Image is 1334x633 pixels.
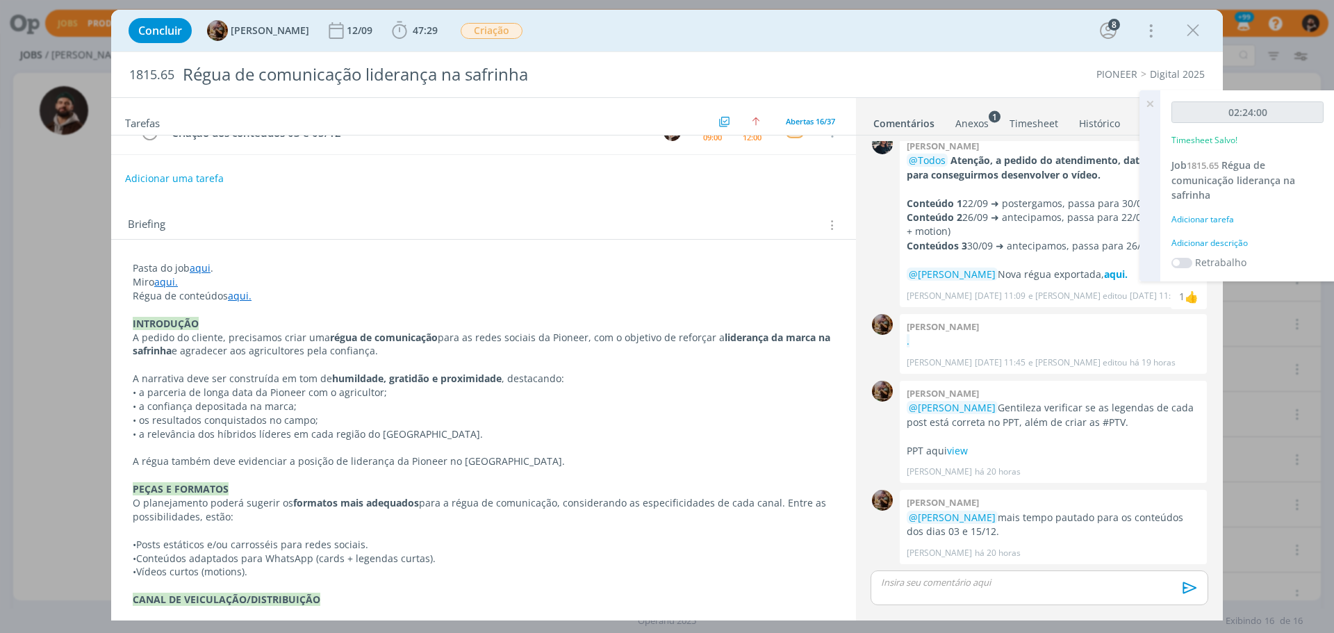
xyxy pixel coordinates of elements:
[872,381,893,402] img: A
[947,444,968,457] a: view
[1179,289,1185,304] div: 1
[975,356,1026,369] span: [DATE] 11:45
[1171,134,1237,147] p: Timesheet Salvo!
[907,547,972,559] p: [PERSON_NAME]
[133,289,834,303] p: Régua de conteúdos
[1108,19,1120,31] div: 8
[1187,159,1219,172] span: 1815.65
[133,413,834,427] p: • os resultados conquistados no campo;
[743,133,761,141] div: 12:00
[133,593,320,606] strong: CANAL DE VEICULAÇÃO/DISTRIBUIÇÃO
[293,496,419,509] strong: formatos mais adequados
[909,154,946,167] span: @Todos
[133,317,199,330] strong: INTRODUÇÃO
[907,211,962,224] strong: Conteúdo 2
[1195,255,1246,270] label: Retrabalho
[1104,268,1128,281] a: aqui.
[133,400,834,413] p: • a confiança depositada na marca;
[1028,290,1127,302] span: e [PERSON_NAME] editou
[1130,356,1176,369] span: há 19 horas
[1171,237,1324,249] div: Adicionar descrição
[413,24,438,37] span: 47:29
[872,490,893,511] img: A
[133,565,136,578] span: •
[125,113,160,130] span: Tarefas
[124,166,224,191] button: Adicionar uma tarefa
[1185,288,1199,305] div: Amanda Rodrigues
[1171,158,1295,202] span: Régua de comunicação liderança na safrinha
[138,25,182,36] span: Concluir
[907,387,979,400] b: [PERSON_NAME]
[872,314,893,335] img: A
[1150,67,1205,81] a: Digital 2025
[752,117,760,126] img: arrow-up.svg
[955,117,989,131] div: Anexos
[907,466,972,478] p: [PERSON_NAME]
[1171,213,1324,226] div: Adicionar tarefa
[460,22,523,40] button: Criação
[1096,67,1137,81] a: PIONEER
[1097,19,1119,42] button: 8
[388,19,441,42] button: 47:29
[907,290,972,302] p: [PERSON_NAME]
[1078,110,1121,131] a: Histórico
[177,58,751,92] div: Régua de comunicação liderança na safrinha
[133,552,136,565] span: •
[133,538,834,552] p: Posts estáticos e/ou carrosséis para redes sociais.
[989,110,1000,122] sup: 1
[330,331,438,344] strong: régua de comunicação
[133,496,834,524] p: O planejamento poderá sugerir os para a régua de comunicação, considerando as especificidades de ...
[207,20,228,41] img: A
[332,372,502,385] strong: humildade, gratidão e proximidade
[873,110,935,131] a: Comentários
[133,607,180,620] span: Instagram
[907,268,1200,281] p: Nova régua exportada,
[907,444,1200,458] p: PPT aqui
[1009,110,1059,131] a: Timesheet
[907,356,972,369] p: [PERSON_NAME]
[907,496,979,509] b: [PERSON_NAME]
[133,372,834,386] p: A narrativa deve ser construída em tom de , destacando:
[907,154,1200,181] strong: Atenção, a pedido do atendimento, datas mudaram para conseguirmos desenvolver o vídeo.
[129,67,174,83] span: 1815.65
[207,20,309,41] button: A[PERSON_NAME]
[133,331,833,358] strong: liderança da marca na safrinha
[133,261,834,275] p: Pasta do job .
[133,427,834,441] p: • a relevância dos híbridos líderes em cada região do [GEOGRAPHIC_DATA].
[975,547,1021,559] span: há 20 horas
[1171,158,1295,202] a: Job1815.65Régua de comunicação liderança na safrinha
[1028,356,1127,369] span: e [PERSON_NAME] editou
[133,331,834,359] p: A pedido do cliente, precisamos criar uma para as redes sociais da Pioneer, com o objetivo de ref...
[703,133,722,141] div: 09:00
[907,511,1200,539] p: mais tempo pautado para os conteúdos dos dias 03 e 15/12.
[907,211,1200,239] p: 26/09 ➜ antecipamos, passa para 22/09 (carrossel + motion)
[133,454,834,468] p: A régua também deve evidenciar a posição de liderança da Pioneer no [GEOGRAPHIC_DATA].
[133,538,136,551] span: •
[1130,290,1180,302] span: [DATE] 11:14
[730,127,734,137] span: --
[975,290,1026,302] span: [DATE] 11:09
[154,275,178,288] a: aqui.
[907,401,1200,429] p: Gentileza verificar se as legendas de cada post está correta no PPT, além de criar as #PTV.
[907,239,1200,253] p: 30/09 ➜ antecipamos, passa para 26/09 (estático)
[228,289,252,302] a: aqui.
[975,466,1021,478] span: há 20 horas
[907,197,962,210] strong: Conteúdo 1
[133,386,834,400] p: • a parceria de longa data da Pioneer com o agricultor;
[190,261,211,274] a: aqui
[133,482,229,495] strong: PEÇAS E FORMATOS
[133,552,834,566] p: Conteúdos adaptados para WhatsApp (cards + legendas curtas).
[133,275,834,289] p: Miro
[231,26,309,35] span: [PERSON_NAME]
[907,320,979,333] b: [PERSON_NAME]
[909,401,996,414] span: @[PERSON_NAME]
[133,565,834,579] p: Vídeos curtos (motions).
[872,133,893,154] img: M
[909,511,996,524] span: @[PERSON_NAME]
[111,10,1223,620] div: dialog
[128,216,165,234] span: Briefing
[461,23,522,39] span: Criação
[909,268,996,281] span: @[PERSON_NAME]
[907,239,967,252] strong: Conteúdos 3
